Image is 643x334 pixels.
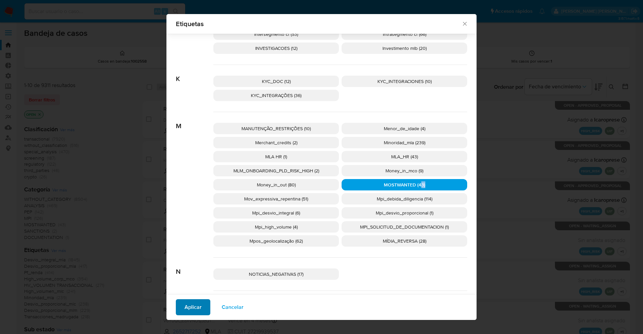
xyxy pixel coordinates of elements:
span: MOSTWANTED (43) [384,181,425,188]
div: Mpi_debida_diligencia (114) [342,193,467,204]
span: MANUTENÇÃO_RESTRIÇÕES (10) [241,125,311,132]
span: KYC_INTEGRAÇÕES (36) [251,92,301,99]
span: O [176,291,213,309]
div: KYC_INTEGRAÇÕES (36) [213,90,339,101]
span: K [176,65,213,83]
button: Cancelar [213,299,252,315]
span: Mpi_debida_diligencia (114) [377,195,432,202]
span: N [176,258,213,276]
span: Mpi_desvio_integral (6) [252,210,300,216]
div: Investimento mlb (20) [342,43,467,54]
span: Cancelar [222,300,243,315]
div: Intrasegmento cf (66) [342,28,467,40]
span: MLA_HR (43) [391,153,418,160]
div: MÍDIA_REVERSA (28) [342,235,467,247]
span: Aplicar [185,300,202,315]
span: MPI_SOLICITUD_DE_DOCUMENTACION (1) [360,224,449,230]
span: Merchant_credits (2) [255,139,297,146]
div: Money_in_mco (9) [342,165,467,176]
span: Intersegmento cf (53) [254,31,298,37]
div: MLM_ONBOARDING_PLD_RISK_HIGH (2) [213,165,339,176]
span: Mpi_high_volume (4) [255,224,298,230]
span: Mpi_desvio_proporcional (1) [376,210,433,216]
span: Intrasegmento cf (66) [383,31,426,37]
div: Mov_expressiva_repentina (51) [213,193,339,204]
div: Mpi_high_volume (4) [213,221,339,233]
div: NOTICIAS_NEGATIVAS (17) [213,268,339,280]
span: KYC_DOC (12) [262,78,291,85]
div: MLA HR (1) [213,151,339,162]
span: Mov_expressiva_repentina (51) [244,195,308,202]
span: KYC_INTEGRACIONES (10) [377,78,432,85]
span: Money_in_mco (9) [385,167,423,174]
div: Money_in_out (80) [213,179,339,190]
div: MANUTENÇÃO_RESTRIÇÕES (10) [213,123,339,134]
div: MPI_SOLICITUD_DE_DOCUMENTACION (1) [342,221,467,233]
div: Menor_de_idade (4) [342,123,467,134]
div: Merchant_credits (2) [213,137,339,148]
div: Minoridad_mla (239) [342,137,467,148]
span: Etiquetas [176,20,461,27]
div: Mpos_geolocalização (62) [213,235,339,247]
div: KYC_DOC (12) [213,76,339,87]
span: MLM_ONBOARDING_PLD_RISK_HIGH (2) [233,167,319,174]
span: Minoridad_mla (239) [384,139,425,146]
div: KYC_INTEGRACIONES (10) [342,76,467,87]
span: Menor_de_idade (4) [384,125,425,132]
button: Aplicar [176,299,210,315]
span: M [176,112,213,130]
span: NOTICIAS_NEGATIVAS (17) [249,271,303,277]
span: INVESTIGACOES (12) [255,45,297,52]
div: INVESTIGACOES (12) [213,43,339,54]
span: Investimento mlb (20) [382,45,427,52]
span: MLA HR (1) [265,153,287,160]
div: MLA_HR (43) [342,151,467,162]
div: MOSTWANTED (43) [342,179,467,190]
div: Intersegmento cf (53) [213,28,339,40]
span: MÍDIA_REVERSA (28) [383,238,426,244]
button: Cerrar [461,20,468,26]
span: Mpos_geolocalização (62) [249,238,303,244]
div: Mpi_desvio_proporcional (1) [342,207,467,219]
span: Money_in_out (80) [257,181,296,188]
div: Mpi_desvio_integral (6) [213,207,339,219]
